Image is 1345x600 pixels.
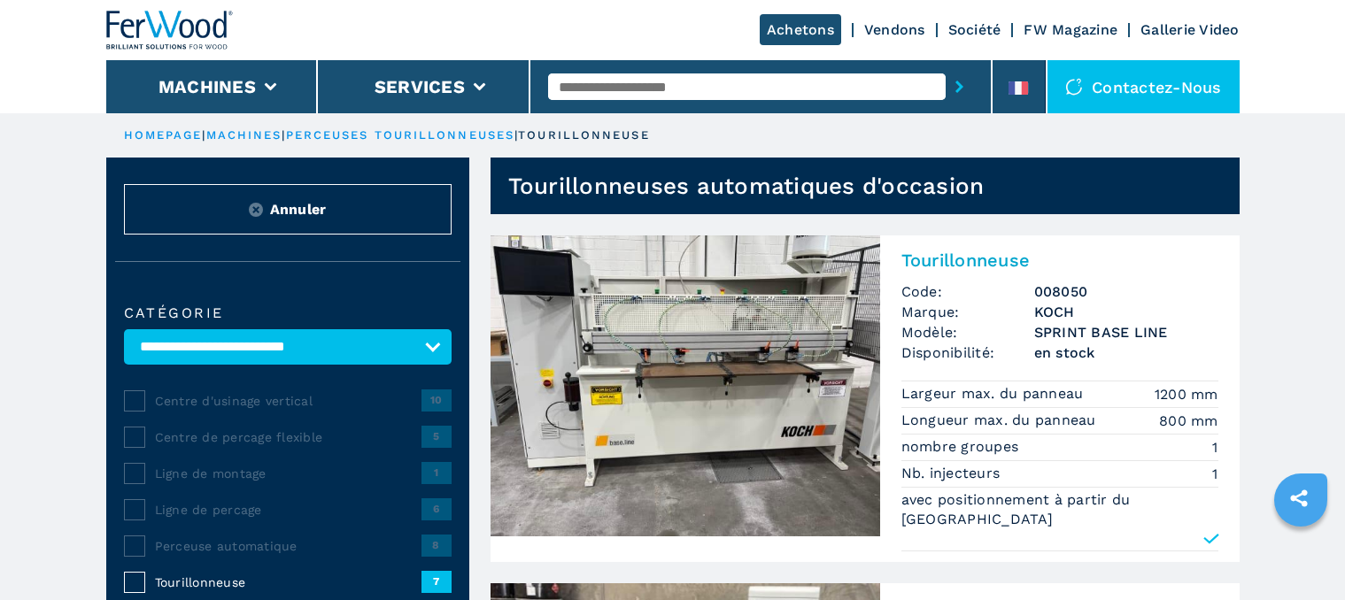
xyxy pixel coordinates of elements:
[901,342,1034,363] span: Disponibilité:
[946,66,973,107] button: submit-button
[1140,21,1240,38] a: Gallerie Video
[901,490,1218,530] p: avec positionnement à partir du [GEOGRAPHIC_DATA]
[1065,78,1083,96] img: Contactez-nous
[1047,60,1240,113] div: Contactez-nous
[491,235,880,536] img: Tourillonneuse KOCH SPRINT BASE LINE
[901,411,1101,430] p: Longueur max. du panneau
[901,437,1024,457] p: nombre groupes
[155,392,421,410] span: Centre d'usinage vertical
[155,428,421,446] span: Centre de percage flexible
[124,306,452,320] label: catégorie
[158,76,256,97] button: Machines
[286,128,515,142] a: perceuses tourillonneuses
[901,322,1034,342] span: Modèle:
[202,128,205,142] span: |
[270,199,327,219] span: Annuler
[155,501,421,519] span: Ligne de percage
[901,464,1005,483] p: Nb. injecteurs
[901,384,1088,404] p: Largeur max. du panneau
[1155,384,1218,404] em: 1200 mm
[206,128,282,142] a: machines
[514,128,518,142] span: |
[421,462,452,483] span: 1
[1212,464,1217,484] em: 1
[375,76,465,97] button: Services
[901,302,1034,322] span: Marque:
[1024,21,1117,38] a: FW Magazine
[249,203,263,217] img: Reset
[106,11,234,50] img: Ferwood
[124,184,452,235] button: ResetAnnuler
[1159,411,1218,431] em: 800 mm
[155,537,421,555] span: Perceuse automatique
[901,250,1218,271] h2: Tourillonneuse
[1212,437,1217,458] em: 1
[1270,520,1332,587] iframe: Chat
[760,14,841,45] a: Achetons
[518,127,649,143] p: tourillonneuse
[421,535,452,556] span: 8
[421,389,452,411] span: 10
[1034,322,1218,342] h3: SPRINT BASE LINE
[282,128,285,142] span: |
[1034,281,1218,302] h3: 008050
[1277,476,1321,520] a: sharethis
[1034,342,1218,363] span: en stock
[1034,302,1218,322] h3: KOCH
[948,21,1001,38] a: Société
[864,21,925,38] a: Vendons
[421,498,452,519] span: 6
[491,235,1240,562] a: Tourillonneuse KOCH SPRINT BASE LINETourillonneuseCode:008050Marque:KOCHModèle:SPRINT BASE LINEDi...
[508,172,985,200] h1: Tourillonneuses automatiques d'occasion
[421,426,452,447] span: 5
[421,571,452,592] span: 7
[155,465,421,482] span: Ligne de montage
[124,128,203,142] a: HOMEPAGE
[901,281,1034,302] span: Code:
[155,573,421,591] span: Tourillonneuse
